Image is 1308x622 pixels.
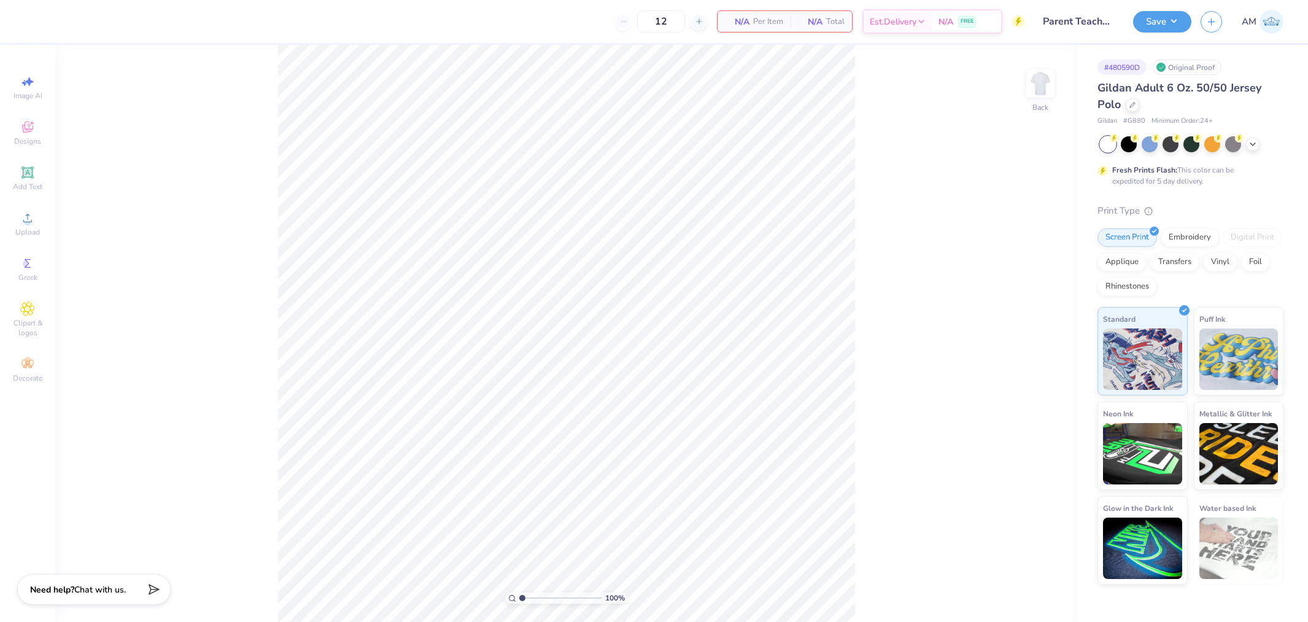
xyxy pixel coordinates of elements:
[1123,116,1145,126] span: # G880
[1032,102,1048,113] div: Back
[637,10,685,33] input: – –
[6,318,49,338] span: Clipart & logos
[1241,253,1270,271] div: Foil
[1199,423,1279,484] img: Metallic & Glitter Ink
[1150,253,1199,271] div: Transfers
[1097,228,1157,247] div: Screen Print
[1260,10,1283,34] img: Arvi Mikhail Parcero
[798,15,822,28] span: N/A
[826,15,845,28] span: Total
[1103,423,1182,484] img: Neon Ink
[15,227,40,237] span: Upload
[1097,60,1147,75] div: # 480590D
[1199,502,1256,515] span: Water based Ink
[1153,60,1221,75] div: Original Proof
[13,182,42,192] span: Add Text
[1103,518,1182,579] img: Glow in the Dark Ink
[1199,518,1279,579] img: Water based Ink
[1028,71,1053,96] img: Back
[1034,9,1124,34] input: Untitled Design
[1097,278,1157,296] div: Rhinestones
[961,17,973,26] span: FREE
[1112,165,1177,175] strong: Fresh Prints Flash:
[1242,15,1256,29] span: AM
[605,593,625,604] span: 100 %
[1199,328,1279,390] img: Puff Ink
[1133,11,1191,33] button: Save
[1103,328,1182,390] img: Standard
[1097,204,1283,218] div: Print Type
[1103,407,1133,420] span: Neon Ink
[14,136,41,146] span: Designs
[74,584,126,596] span: Chat with us.
[1199,407,1272,420] span: Metallic & Glitter Ink
[30,584,74,596] strong: Need help?
[1203,253,1237,271] div: Vinyl
[1223,228,1282,247] div: Digital Print
[1097,253,1147,271] div: Applique
[18,273,37,282] span: Greek
[13,373,42,383] span: Decorate
[1103,313,1136,325] span: Standard
[1103,502,1173,515] span: Glow in the Dark Ink
[938,15,953,28] span: N/A
[1097,80,1261,112] span: Gildan Adult 6 Oz. 50/50 Jersey Polo
[1112,165,1263,187] div: This color can be expedited for 5 day delivery.
[1199,313,1225,325] span: Puff Ink
[1161,228,1219,247] div: Embroidery
[1242,10,1283,34] a: AM
[870,15,916,28] span: Est. Delivery
[1097,116,1117,126] span: Gildan
[1151,116,1213,126] span: Minimum Order: 24 +
[14,91,42,101] span: Image AI
[753,15,783,28] span: Per Item
[725,15,749,28] span: N/A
